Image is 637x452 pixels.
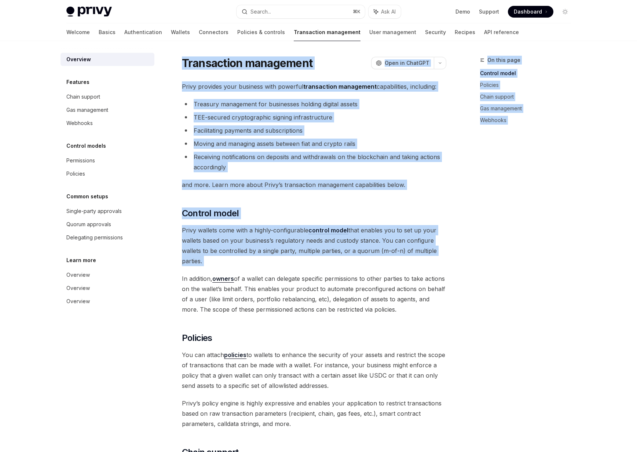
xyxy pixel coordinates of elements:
h5: Common setups [66,192,108,201]
div: Overview [66,55,91,64]
button: Open in ChatGPT [371,57,434,69]
div: Webhooks [66,119,93,128]
div: Search... [250,7,271,16]
span: and more. Learn more about Privy’s transaction management capabilities below. [182,180,446,190]
a: Welcome [66,23,90,41]
a: Webhooks [61,117,154,130]
div: Delegating permissions [66,233,123,242]
a: Permissions [61,154,154,167]
div: Single-party approvals [66,207,122,216]
a: Gas management [61,103,154,117]
a: Chain support [480,91,577,103]
strong: transaction management [303,83,377,90]
span: Ask AI [381,8,396,15]
img: light logo [66,7,112,17]
a: Overview [61,53,154,66]
a: Control model [480,67,577,79]
h5: Learn more [66,256,96,265]
div: Quorum approvals [66,220,111,229]
a: Wallets [171,23,190,41]
div: Gas management [66,106,108,114]
h1: Transaction management [182,56,313,70]
span: Control model [182,207,239,219]
span: Privy provides your business with powerful capabilities, including: [182,81,446,92]
a: Recipes [455,23,475,41]
a: Overview [61,268,154,282]
h5: Features [66,78,89,87]
a: Quorum approvals [61,218,154,231]
span: Policies [182,332,212,344]
span: Open in ChatGPT [385,59,429,67]
a: Security [425,23,446,41]
button: Ask AI [369,5,401,18]
div: Overview [66,297,90,306]
div: Policies [66,169,85,178]
button: Toggle dark mode [559,6,571,18]
span: ⌘ K [353,9,360,15]
a: Policies [61,167,154,180]
a: Delegating permissions [61,231,154,244]
a: Authentication [124,23,162,41]
a: owners [212,275,234,283]
li: TEE-secured cryptographic signing infrastructure [182,112,446,122]
a: Gas management [480,103,577,114]
a: Chain support [61,90,154,103]
a: policies [224,351,246,359]
li: Treasury management for businesses holding digital assets [182,99,446,109]
a: Connectors [199,23,228,41]
li: Facilitating payments and subscriptions [182,125,446,136]
a: Support [479,8,499,15]
button: Search...⌘K [237,5,365,18]
a: control model [308,227,348,234]
span: In addition, of a wallet can delegate specific permissions to other parties to take actions on th... [182,273,446,315]
a: API reference [484,23,519,41]
div: Overview [66,271,90,279]
h5: Control models [66,142,106,150]
li: Receiving notifications on deposits and withdrawals on the blockchain and taking actions accordingly [182,152,446,172]
div: Chain support [66,92,100,101]
a: Policies & controls [237,23,285,41]
a: Single-party approvals [61,205,154,218]
a: Policies [480,79,577,91]
span: Privy’s policy engine is highly expressive and enables your application to restrict transactions ... [182,398,446,429]
span: You can attach to wallets to enhance the security of your assets and restrict the scope of transa... [182,350,446,391]
div: Permissions [66,156,95,165]
a: Overview [61,295,154,308]
a: Dashboard [508,6,553,18]
li: Moving and managing assets between fiat and crypto rails [182,139,446,149]
a: Basics [99,23,116,41]
a: Demo [455,8,470,15]
span: Dashboard [514,8,542,15]
a: User management [369,23,416,41]
span: Privy wallets come with a highly-configurable that enables you to set up your wallets based on yo... [182,225,446,266]
div: Overview [66,284,90,293]
a: Webhooks [480,114,577,126]
a: Overview [61,282,154,295]
a: Transaction management [294,23,360,41]
span: On this page [487,56,520,65]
